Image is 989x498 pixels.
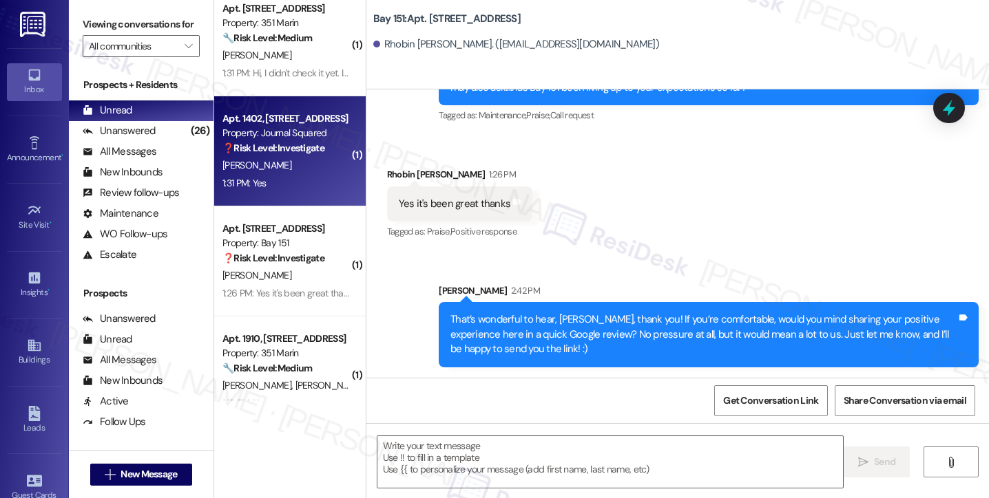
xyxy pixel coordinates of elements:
div: Property: 351 Marin [222,346,350,360]
div: Tagged as: [387,221,533,241]
span: [PERSON_NAME] [222,49,291,61]
div: Prospects [69,286,214,301]
i:  [105,469,115,480]
div: 2:42 PM [508,283,540,298]
span: Get Conversation Link [723,393,818,408]
label: Viewing conversations for [83,14,200,35]
i:  [185,41,192,52]
div: Unanswered [83,312,156,326]
div: [PERSON_NAME] [439,283,979,303]
span: • [50,218,52,228]
div: 1:26 PM [486,167,516,182]
span: • [48,285,50,295]
span: [PERSON_NAME] [295,379,364,391]
span: Praise , [526,109,550,121]
div: 1:31 PM: Hi, I didn't check it yet. I wasn't at home [DATE]. After I back home I will reply you. ... [222,67,599,79]
strong: 🔧 Risk Level: Medium [222,362,312,374]
button: Share Conversation via email [835,385,975,416]
div: Rhobin [PERSON_NAME]. ([EMAIL_ADDRESS][DOMAIN_NAME]) [373,37,659,52]
div: Prospects + Residents [69,78,214,92]
div: Property: Bay 151 [222,236,350,250]
div: Apt. 1402, [STREET_ADDRESS] [222,111,350,126]
div: New Inbounds [83,373,163,388]
div: Apt. 1910, [STREET_ADDRESS] [222,332,350,346]
div: That’s wonderful to hear, [PERSON_NAME], thank you! If you’re comfortable, would you mind sharing... [450,312,957,356]
button: New Message [90,464,192,486]
div: Property: Journal Squared [222,126,350,140]
div: WO Follow-ups [83,227,167,241]
a: Insights • [7,266,62,303]
span: Share Conversation via email [844,393,966,408]
button: Get Conversation Link [714,385,827,416]
span: Send [874,455,895,469]
div: New Inbounds [83,165,163,180]
span: [PERSON_NAME] [222,159,291,171]
div: Active [83,394,129,409]
div: Apt. [STREET_ADDRESS] [222,1,350,16]
div: Escalate [83,248,136,262]
div: All Messages [83,353,156,367]
input: All communities [89,35,178,57]
span: Maintenance , [479,109,526,121]
i:  [858,457,868,468]
div: Unanswered [83,124,156,138]
span: Praise , [427,226,450,237]
div: Unread [83,103,132,118]
strong: ❓ Risk Level: Investigate [222,252,324,264]
div: Yes it's been great thanks [399,197,511,211]
span: • [61,151,63,160]
div: Maintenance [83,206,158,221]
a: Inbox [7,63,62,100]
strong: 🔧 Risk Level: Medium [222,32,312,44]
a: Site Visit • [7,199,62,236]
span: [PERSON_NAME] [222,379,295,391]
div: 1:31 PM: Yes [222,177,267,189]
i:  [946,457,956,468]
div: All Messages [83,144,156,159]
div: 1:26 PM: Yes it's been great thanks [222,287,357,299]
a: Buildings [7,334,62,371]
img: ResiDesk Logo [20,12,48,37]
span: Call request [550,109,594,121]
div: Follow Ups [83,415,146,429]
div: (26) [187,120,214,142]
div: Review follow-ups [83,186,179,200]
div: 1:18 PM: Y [222,397,258,409]
div: Unread [83,332,132,347]
strong: ❓ Risk Level: Investigate [222,142,324,154]
div: Tagged as: [439,105,979,125]
span: New Message [121,467,177,481]
span: [PERSON_NAME] [222,269,291,281]
div: Rhobin [PERSON_NAME] [387,167,533,186]
span: Positive response [450,226,517,237]
div: Property: 351 Marin [222,16,350,30]
b: Bay 151: Apt. [STREET_ADDRESS] [373,12,521,26]
a: Leads [7,402,62,439]
button: Send [844,446,910,477]
div: Apt. [STREET_ADDRESS] [222,221,350,236]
